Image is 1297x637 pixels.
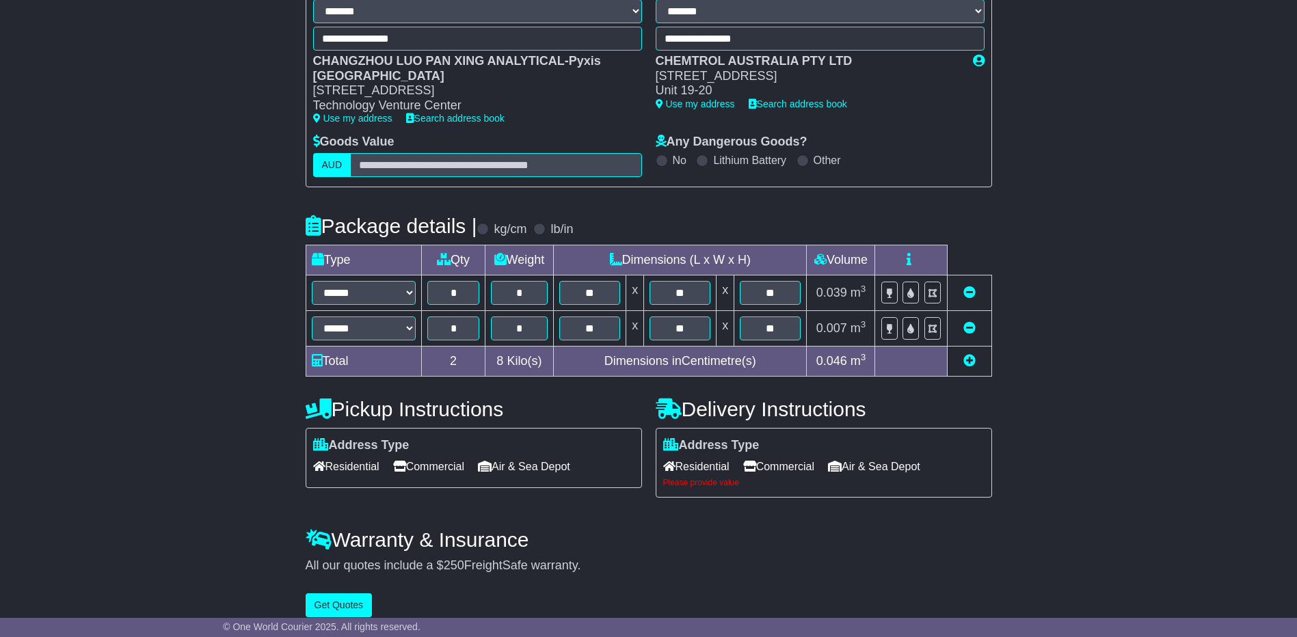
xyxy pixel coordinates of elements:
span: 0.039 [816,286,847,299]
span: Residential [663,456,730,477]
span: Air & Sea Depot [478,456,570,477]
td: Qty [422,245,485,275]
span: m [851,321,866,335]
label: lb/in [550,222,573,237]
div: [STREET_ADDRESS] [313,83,628,98]
label: AUD [313,153,351,177]
div: Unit 19-20 [656,83,959,98]
h4: Package details | [306,215,477,237]
button: Get Quotes [306,593,373,617]
span: m [851,286,866,299]
td: x [717,310,734,346]
span: Residential [313,456,379,477]
label: Address Type [313,438,410,453]
div: Technology Venture Center [313,98,628,113]
a: Use my address [313,113,392,124]
sup: 3 [861,319,866,329]
label: Lithium Battery [713,154,786,167]
label: kg/cm [494,222,526,237]
td: Volume [807,245,875,275]
div: CHEMTROL AUSTRALIA PTY LTD [656,54,959,69]
label: Address Type [663,438,760,453]
label: Goods Value [313,135,395,150]
span: 0.046 [816,354,847,368]
td: Kilo(s) [485,346,553,376]
a: Use my address [656,98,735,109]
label: No [673,154,686,167]
span: © One World Courier 2025. All rights reserved. [223,621,420,632]
a: Search address book [749,98,847,109]
a: Add new item [963,354,976,368]
td: Dimensions in Centimetre(s) [554,346,807,376]
td: Dimensions (L x W x H) [554,245,807,275]
a: Search address book [406,113,505,124]
div: All our quotes include a $ FreightSafe warranty. [306,558,992,573]
span: Commercial [393,456,464,477]
div: [STREET_ADDRESS] [656,69,959,84]
a: Remove this item [963,286,976,299]
h4: Pickup Instructions [306,398,642,420]
div: Please provide value [663,478,985,487]
label: Any Dangerous Goods? [656,135,807,150]
sup: 3 [861,284,866,294]
span: 250 [444,558,464,572]
td: Type [306,245,422,275]
span: 0.007 [816,321,847,335]
td: x [626,275,644,310]
td: x [626,310,644,346]
h4: Delivery Instructions [656,398,992,420]
td: x [717,275,734,310]
div: CHANGZHOU LUO PAN XING ANALYTICAL-Pyxis [GEOGRAPHIC_DATA] [313,54,628,83]
span: 8 [496,354,503,368]
a: Remove this item [963,321,976,335]
span: Air & Sea Depot [828,456,920,477]
td: Weight [485,245,553,275]
td: Total [306,346,422,376]
h4: Warranty & Insurance [306,528,992,551]
span: Commercial [743,456,814,477]
label: Other [814,154,841,167]
sup: 3 [861,352,866,362]
td: 2 [422,346,485,376]
span: m [851,354,866,368]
